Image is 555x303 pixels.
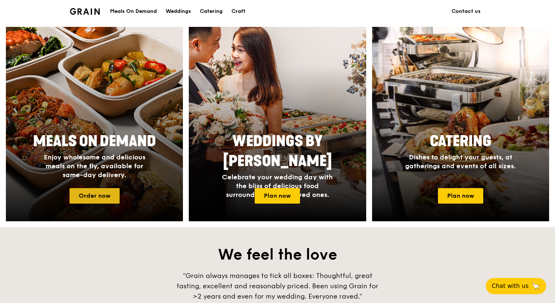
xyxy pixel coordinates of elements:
span: Weddings by [PERSON_NAME] [223,133,332,170]
img: catering-card.e1cfaf3e.jpg [372,27,549,221]
a: Plan now [255,188,300,204]
div: Meals On Demand [110,0,157,22]
div: "Grain always manages to tick all boxes: Thoughtful, great tasting, excellent and reasonably pric... [167,271,388,302]
a: Weddings [161,0,195,22]
div: Catering [200,0,223,22]
span: Celebrate your wedding day with the bliss of delicious food surrounded by your loved ones. [222,173,333,199]
span: Chat with us [492,282,529,290]
span: Dishes to delight your guests, at gatherings and events of all sizes. [405,153,516,170]
a: Plan now [438,188,483,204]
a: Craft [227,0,250,22]
div: Weddings [166,0,191,22]
img: weddings-card.4f3003b8.jpg [189,27,366,221]
a: CateringDishes to delight your guests, at gatherings and events of all sizes.Plan now [372,27,549,221]
a: Meals On DemandEnjoy wholesome and delicious meals on the fly, available for same-day delivery.Or... [6,27,183,221]
a: Order now [70,188,120,204]
img: Grain [70,8,100,15]
a: Weddings by [PERSON_NAME]Celebrate your wedding day with the bliss of delicious food surrounded b... [189,27,366,221]
a: Catering [195,0,227,22]
span: Enjoy wholesome and delicious meals on the fly, available for same-day delivery. [44,153,145,179]
button: Chat with us🦙 [486,278,546,294]
span: Meals On Demand [33,133,156,150]
span: 🦙 [531,282,540,290]
div: Craft [231,0,245,22]
span: Catering [430,133,491,150]
a: Contact us [447,0,485,22]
